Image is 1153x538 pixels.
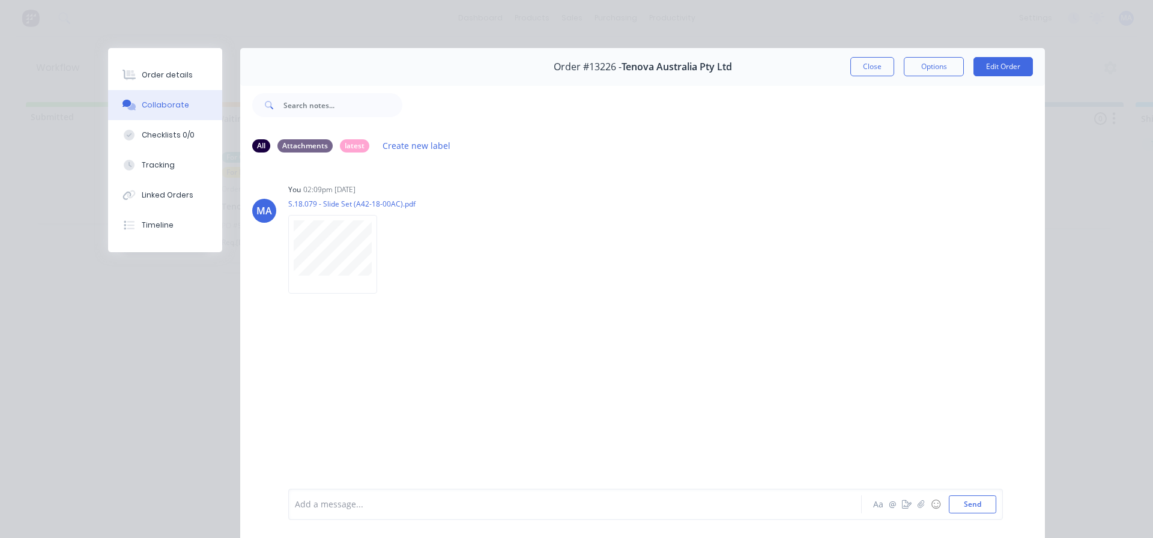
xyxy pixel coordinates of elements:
[108,120,222,150] button: Checklists 0/0
[142,160,175,171] div: Tracking
[108,150,222,180] button: Tracking
[142,70,193,80] div: Order details
[288,199,416,209] p: S.18.079 - Slide Set (A42-18-00AC).pdf
[283,93,402,117] input: Search notes...
[377,138,457,154] button: Create new label
[108,90,222,120] button: Collaborate
[256,204,272,218] div: MA
[871,497,885,512] button: Aa
[288,184,301,195] div: You
[904,57,964,76] button: Options
[554,61,622,73] span: Order #13226 -
[142,190,193,201] div: Linked Orders
[142,130,195,141] div: Checklists 0/0
[142,220,174,231] div: Timeline
[928,497,943,512] button: ☺
[850,57,894,76] button: Close
[108,180,222,210] button: Linked Orders
[340,139,369,153] div: latest
[142,100,189,110] div: Collaborate
[303,184,356,195] div: 02:09pm [DATE]
[277,139,333,153] div: Attachments
[622,61,732,73] span: Tenova Australia Pty Ltd
[973,57,1033,76] button: Edit Order
[885,497,900,512] button: @
[252,139,270,153] div: All
[108,210,222,240] button: Timeline
[949,495,996,513] button: Send
[108,60,222,90] button: Order details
